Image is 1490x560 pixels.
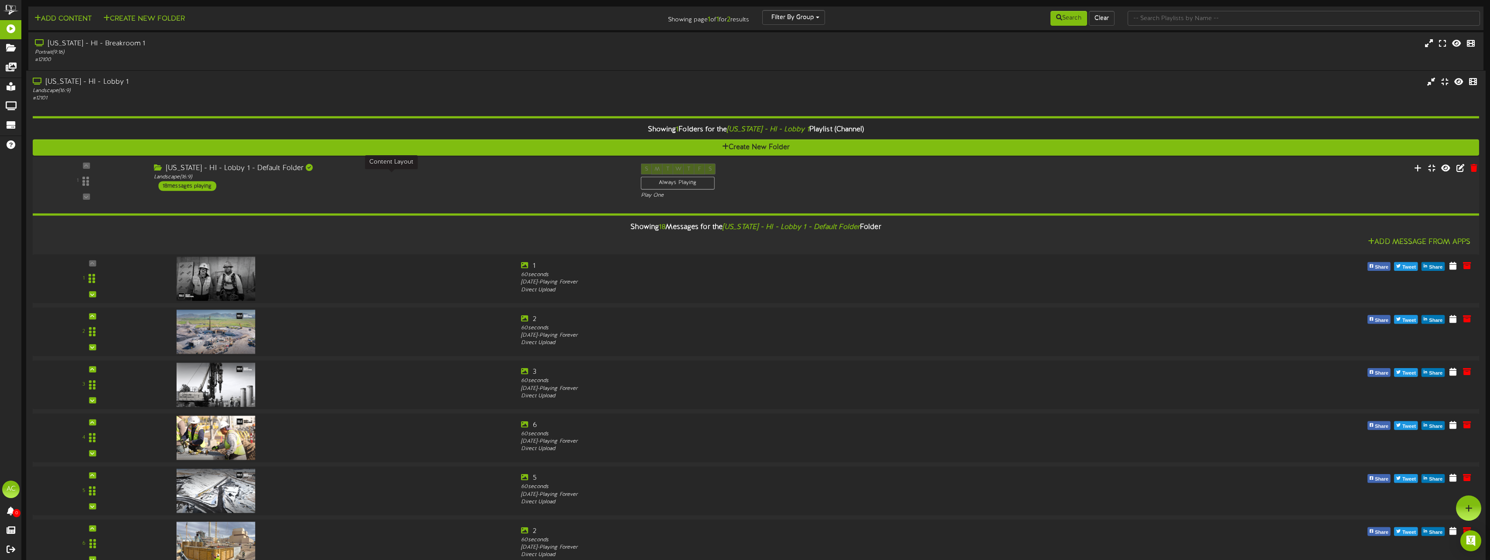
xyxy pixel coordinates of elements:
[1401,422,1418,431] span: Tweet
[33,77,627,87] div: [US_STATE] - HI - Lobby 1
[676,126,679,134] span: 1
[177,363,255,407] img: 893501de-f23a-4b76-ae17-1f957cce6565.png
[33,140,1479,156] button: Create New Folder
[35,49,628,56] div: Portrait ( 9:16 )
[521,261,1111,271] div: 1
[521,287,1111,294] div: Direct Upload
[1367,474,1391,483] button: Share
[521,420,1111,430] div: 6
[177,416,255,460] img: c3ba9ed5-fcaf-4e6f-8326-799c590f5d09.png
[641,192,993,199] div: Play One
[35,56,628,64] div: # 12100
[1401,316,1418,325] span: Tweet
[521,377,1111,385] div: 60 seconds
[1394,368,1418,377] button: Tweet
[521,367,1111,377] div: 3
[1401,369,1418,378] span: Tweet
[512,10,756,25] div: Showing page of for results
[35,39,628,49] div: [US_STATE] - HI - Breakroom 1
[521,430,1111,437] div: 60 seconds
[1427,263,1444,272] span: Share
[1394,421,1418,430] button: Tweet
[521,499,1111,506] div: Direct Upload
[521,438,1111,445] div: [DATE] - Playing Forever
[101,14,188,24] button: Create New Folder
[1373,263,1390,272] span: Share
[32,14,94,24] button: Add Content
[521,536,1111,544] div: 60 seconds
[1422,474,1445,483] button: Share
[1373,316,1390,325] span: Share
[727,126,810,134] i: [US_STATE] - HI - Lobby 1
[177,469,255,513] img: c325f910-5e5e-4683-96e9-82d00fff4ccf.png
[1394,474,1418,483] button: Tweet
[1427,475,1444,484] span: Share
[521,445,1111,453] div: Direct Upload
[1394,262,1418,271] button: Tweet
[521,332,1111,339] div: [DATE] - Playing Forever
[1422,527,1445,536] button: Share
[1128,11,1480,26] input: -- Search Playlists by Name --
[1422,315,1445,324] button: Share
[1089,11,1115,26] button: Clear
[1367,315,1391,324] button: Share
[521,551,1111,559] div: Direct Upload
[1427,528,1444,537] span: Share
[641,177,715,190] div: Always Playing
[1401,475,1418,484] span: Tweet
[1427,369,1444,378] span: Share
[1367,527,1391,536] button: Share
[1460,530,1481,551] div: Open Intercom Messenger
[1394,315,1418,324] button: Tweet
[521,314,1111,324] div: 2
[521,393,1111,400] div: Direct Upload
[521,271,1111,279] div: 60 seconds
[1422,421,1445,430] button: Share
[1373,369,1390,378] span: Share
[177,257,255,301] img: 260ce8cf-3634-4dfd-a56c-a0e9b8f4bc0f.png
[82,540,85,547] div: 6
[1365,237,1473,248] button: Add Message From Apps
[2,481,20,498] div: AC
[1373,528,1390,537] span: Share
[25,218,1486,237] div: Showing Messages for the Folder
[1422,262,1445,271] button: Share
[13,509,20,517] span: 0
[1401,528,1418,537] span: Tweet
[716,16,719,24] strong: 1
[708,16,710,24] strong: 1
[762,10,825,25] button: Filter By Group
[1050,11,1087,26] button: Search
[1394,527,1418,536] button: Tweet
[1373,475,1390,484] span: Share
[521,339,1111,347] div: Direct Upload
[521,473,1111,483] div: 5
[154,164,627,174] div: [US_STATE] - HI - Lobby 1 - Default Folder
[154,174,627,181] div: Landscape ( 16:9 )
[1373,422,1390,431] span: Share
[1367,368,1391,377] button: Share
[521,385,1111,392] div: [DATE] - Playing Forever
[1401,263,1418,272] span: Tweet
[727,16,730,24] strong: 2
[723,223,860,231] i: [US_STATE] - HI - Lobby 1 - Default Folder
[1422,368,1445,377] button: Share
[1427,316,1444,325] span: Share
[33,87,627,95] div: Landscape ( 16:9 )
[521,483,1111,491] div: 60 seconds
[659,223,665,231] span: 18
[1367,421,1391,430] button: Share
[177,310,255,354] img: aab2cffb-9993-4887-98a6-d7112c2f88d8.png
[33,95,627,102] div: # 12101
[521,526,1111,536] div: 2
[521,279,1111,286] div: [DATE] - Playing Forever
[521,491,1111,498] div: [DATE] - Playing Forever
[1427,422,1444,431] span: Share
[1367,262,1391,271] button: Share
[158,181,216,191] div: 18 messages playing
[521,324,1111,331] div: 60 seconds
[521,544,1111,551] div: [DATE] - Playing Forever
[26,121,1486,140] div: Showing Folders for the Playlist (Channel)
